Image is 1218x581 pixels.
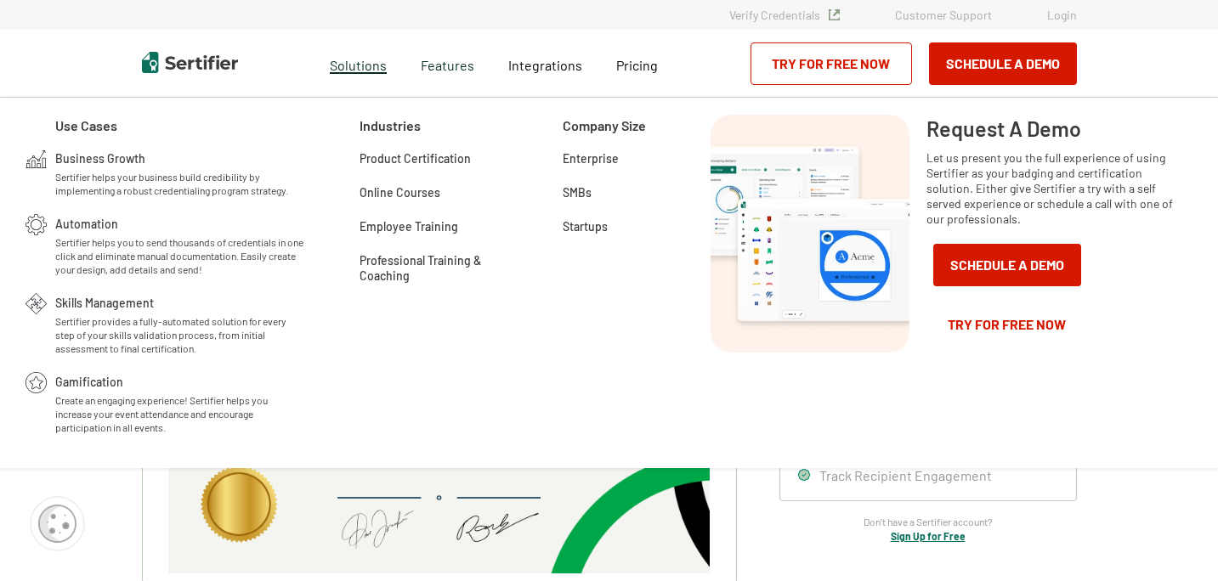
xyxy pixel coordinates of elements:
a: Online Courses [360,183,440,200]
a: Pricing [616,53,658,74]
a: Product Certification [360,149,471,166]
button: Schedule a Demo [933,244,1081,286]
a: Employee Training [360,217,458,234]
span: Company Size [563,115,646,136]
a: Login [1047,8,1077,22]
span: Integrations [508,57,582,73]
span: Request A Demo [926,115,1081,142]
img: Skills Management Icon [25,293,47,314]
img: Cookie Popup Icon [38,505,76,543]
span: Use Cases [55,115,117,136]
span: Business Growth [55,149,145,166]
a: Verify Credentials [729,8,840,22]
a: Sign Up for Free [891,530,966,542]
img: Automation Icon [25,214,47,235]
span: Sertifier helps you to send thousands of credentials in one click and eliminate manual documentat... [55,235,304,276]
a: Integrations [508,53,582,74]
a: Professional Training & Coaching [360,251,507,268]
span: Create an engaging experience! Sertifier helps you increase your event attendance and encourage p... [55,393,304,434]
span: Track Recipient Engagement [819,467,992,483]
a: SMBs [563,183,592,200]
iframe: Chat Widget [1133,499,1218,581]
img: Verified [829,9,840,20]
a: Try for Free Now [751,42,912,85]
a: AutomationSertifier helps you to send thousands of credentials in one click and eliminate manual ... [55,214,304,276]
img: Request A Demo [711,115,909,353]
span: Let us present you the full experience of using Sertifier as your badging and certification solut... [926,150,1176,227]
a: Startups [563,217,608,234]
a: Try for Free Now [926,303,1088,346]
span: Don’t have a Sertifier account? [864,514,993,530]
span: Industries [360,115,421,136]
span: Solutions [330,53,387,74]
img: Business Growth Icon [25,149,47,170]
span: Sertifier helps your business build credibility by implementing a robust credentialing program st... [55,170,304,197]
a: Customer Support [895,8,992,22]
span: Skills Management [55,293,154,310]
a: Enterprise [563,149,619,166]
img: Sertifier | Digital Credentialing Platform [142,52,238,73]
span: Automation [55,214,118,231]
a: Skills ManagementSertifier provides a fully-automated solution for every step of your skills vali... [55,293,304,355]
span: Gamification [55,372,123,389]
span: Sertifier provides a fully-automated solution for every step of your skills validation process, f... [55,314,304,355]
img: Gamification Icon [25,372,47,393]
span: Features [421,53,474,74]
span: Pricing [616,57,658,73]
button: Schedule a Demo [929,42,1077,85]
a: Business GrowthSertifier helps your business build credibility by implementing a robust credentia... [55,149,304,197]
a: GamificationCreate an engaging experience! Sertifier helps you increase your event attendance and... [55,372,304,434]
